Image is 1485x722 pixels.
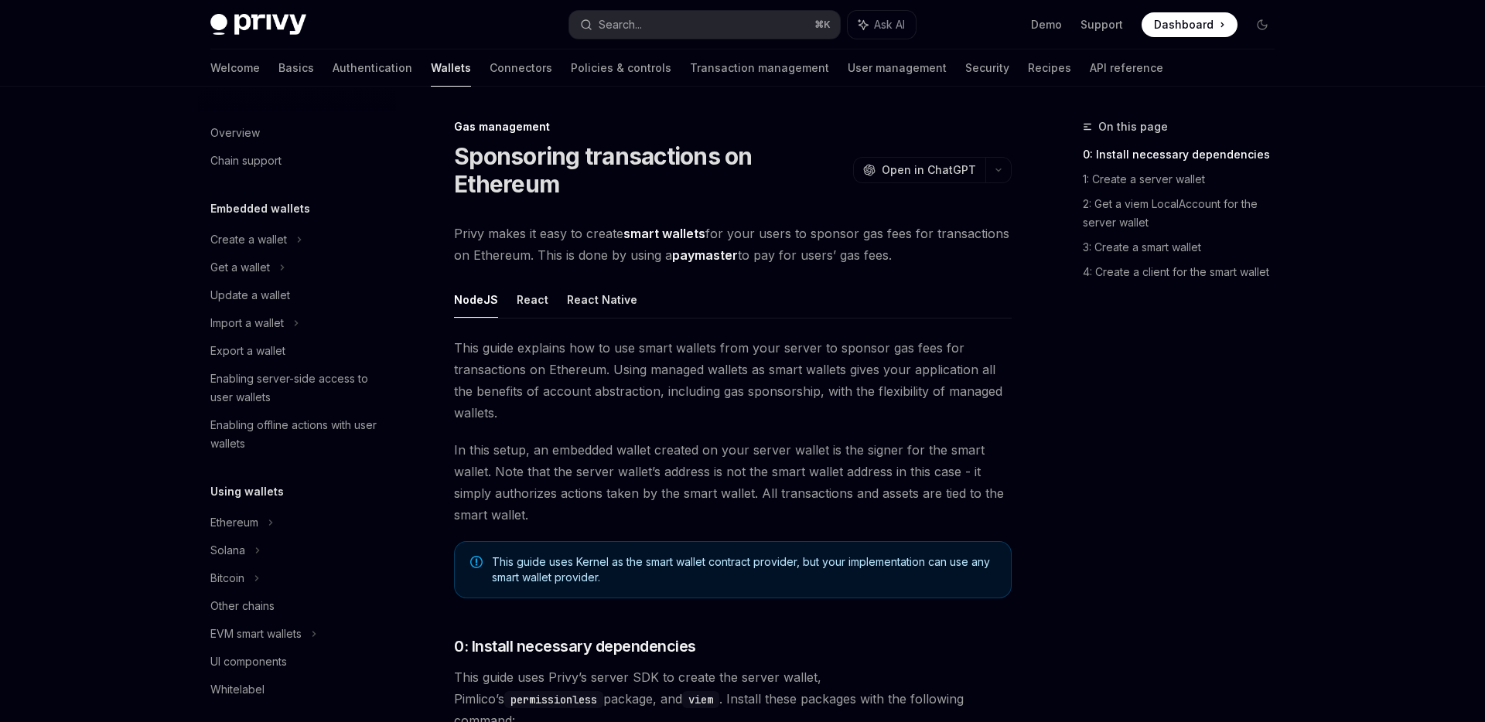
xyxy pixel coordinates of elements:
[571,49,671,87] a: Policies & controls
[198,281,396,309] a: Update a wallet
[198,648,396,676] a: UI components
[1080,17,1123,32] a: Support
[210,314,284,332] div: Import a wallet
[210,258,270,277] div: Get a wallet
[198,592,396,620] a: Other chains
[210,286,290,305] div: Update a wallet
[848,11,916,39] button: Ask AI
[210,416,387,453] div: Enabling offline actions with user wallets
[1250,12,1275,37] button: Toggle dark mode
[210,199,310,218] h5: Embedded wallets
[1031,17,1062,32] a: Demo
[210,230,287,249] div: Create a wallet
[1083,167,1287,192] a: 1: Create a server wallet
[517,281,548,318] button: React
[682,691,719,708] code: viem
[672,247,738,264] a: paymaster
[210,652,287,671] div: UI components
[210,342,285,360] div: Export a wallet
[454,223,1012,266] span: Privy makes it easy to create for your users to sponsor gas fees for transactions on Ethereum. Th...
[198,119,396,147] a: Overview
[569,11,840,39] button: Search...⌘K
[874,17,905,32] span: Ask AI
[210,625,302,643] div: EVM smart wallets
[1154,17,1214,32] span: Dashboard
[454,281,498,318] button: NodeJS
[210,513,258,532] div: Ethereum
[210,152,282,170] div: Chain support
[210,124,260,142] div: Overview
[454,439,1012,526] span: In this setup, an embedded wallet created on your server wallet is the signer for the smart walle...
[882,162,976,178] span: Open in ChatGPT
[210,597,275,615] div: Other chains
[210,482,284,501] h5: Using wallets
[1028,49,1071,87] a: Recipes
[454,635,696,657] span: 0: Install necessary dependencies
[1090,49,1163,87] a: API reference
[1142,12,1237,37] a: Dashboard
[210,370,387,407] div: Enabling server-side access to user wallets
[470,556,483,568] svg: Note
[853,157,985,183] button: Open in ChatGPT
[210,680,265,699] div: Whitelabel
[490,49,552,87] a: Connectors
[690,49,829,87] a: Transaction management
[210,569,244,587] div: Bitcoin
[210,49,260,87] a: Welcome
[623,226,705,241] strong: smart wallets
[1098,117,1168,136] span: On this page
[198,676,396,703] a: Whitelabel
[599,15,642,34] div: Search...
[965,49,1009,87] a: Security
[198,411,396,458] a: Enabling offline actions with user wallets
[1083,142,1287,167] a: 0: Install necessary dependencies
[198,337,396,365] a: Export a wallet
[454,119,1012,135] div: Gas management
[198,365,396,411] a: Enabling server-side access to user wallets
[1083,192,1287,235] a: 2: Get a viem LocalAccount for the server wallet
[431,49,471,87] a: Wallets
[210,14,306,36] img: dark logo
[278,49,314,87] a: Basics
[504,691,603,708] code: permissionless
[210,541,245,560] div: Solana
[1083,235,1287,260] a: 3: Create a smart wallet
[492,554,995,585] span: This guide uses Kernel as the smart wallet contract provider, but your implementation can use any...
[454,337,1012,424] span: This guide explains how to use smart wallets from your server to sponsor gas fees for transaction...
[454,142,847,198] h1: Sponsoring transactions on Ethereum
[1083,260,1287,284] a: 4: Create a client for the smart wallet
[333,49,412,87] a: Authentication
[198,147,396,175] a: Chain support
[567,281,637,318] button: React Native
[848,49,947,87] a: User management
[814,19,831,31] span: ⌘ K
